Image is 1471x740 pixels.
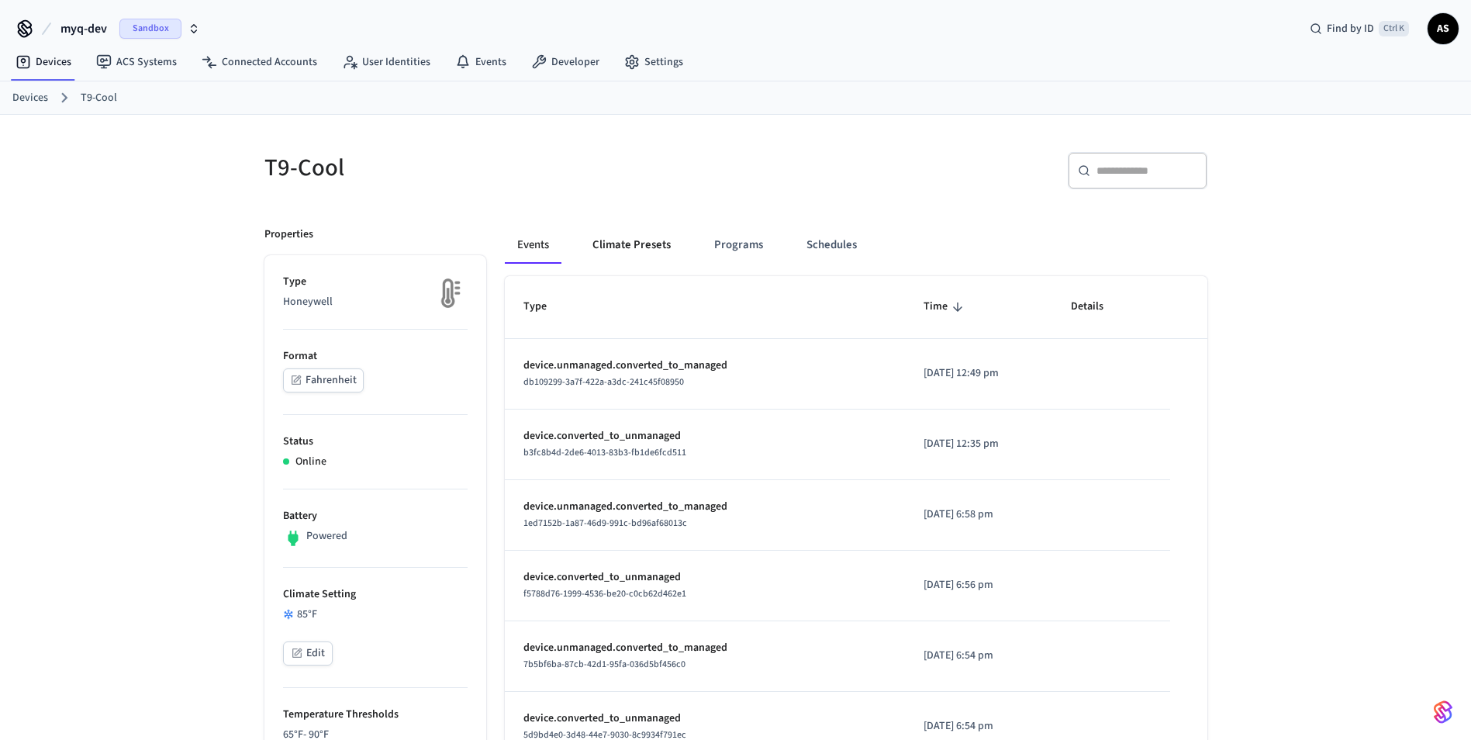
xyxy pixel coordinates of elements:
span: Sandbox [119,19,181,39]
img: thermostat_fallback [429,274,468,313]
a: Connected Accounts [189,48,330,76]
p: device.converted_to_unmanaged [523,711,886,727]
img: SeamLogoGradient.69752ec5.svg [1434,700,1452,724]
button: Schedules [794,226,869,264]
span: 7b5bf6ba-87cb-42d1-95fa-036d5bf456c0 [523,658,685,671]
span: b3fc8b4d-2de6-4013-83b3-fb1de6fcd511 [523,446,686,459]
span: Type [523,295,567,319]
span: 1ed7152b-1a87-46d9-991c-bd96af68013c [523,517,687,530]
p: Temperature Thresholds [283,707,468,723]
button: Edit [283,641,333,666]
a: Developer [519,48,612,76]
p: Climate Setting [283,586,468,603]
span: Ctrl K [1379,21,1409,36]
p: [DATE] 12:35 pm [924,436,1034,452]
div: 85 °F [283,607,468,623]
p: device.unmanaged.converted_to_managed [523,640,886,656]
p: Honeywell [283,294,468,310]
p: Status [283,434,468,450]
span: db109299-3a7f-422a-a3dc-241c45f08950 [523,375,684,389]
p: device.unmanaged.converted_to_managed [523,499,886,515]
div: Find by IDCtrl K [1297,15,1421,43]
p: [DATE] 6:58 pm [924,507,1034,523]
span: Time [924,295,968,319]
button: AS [1428,13,1459,44]
button: Programs [702,226,775,264]
a: Devices [3,48,84,76]
span: f5788d76-1999-4536-be20-c0cb62d462e1 [523,587,686,600]
p: Format [283,348,468,365]
a: ACS Systems [84,48,189,76]
span: myq-dev [60,19,107,38]
h5: T9-Cool [264,152,727,184]
a: Events [443,48,519,76]
p: Online [295,454,326,470]
p: Powered [306,528,347,545]
p: [DATE] 6:54 pm [924,648,1034,664]
p: [DATE] 6:54 pm [924,718,1034,735]
p: device.converted_to_unmanaged [523,569,886,586]
span: Find by ID [1327,21,1374,36]
p: Type [283,274,468,290]
a: User Identities [330,48,443,76]
p: [DATE] 6:56 pm [924,577,1034,593]
p: Battery [283,508,468,524]
span: AS [1429,15,1457,43]
button: Fahrenheit [283,368,364,392]
button: Events [505,226,561,264]
span: Details [1071,295,1124,319]
p: device.unmanaged.converted_to_managed [523,358,886,374]
a: T9-Cool [81,90,117,106]
p: [DATE] 12:49 pm [924,365,1034,382]
a: Settings [612,48,696,76]
p: device.converted_to_unmanaged [523,428,886,444]
p: Properties [264,226,313,243]
a: Devices [12,90,48,106]
button: Climate Presets [580,226,683,264]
